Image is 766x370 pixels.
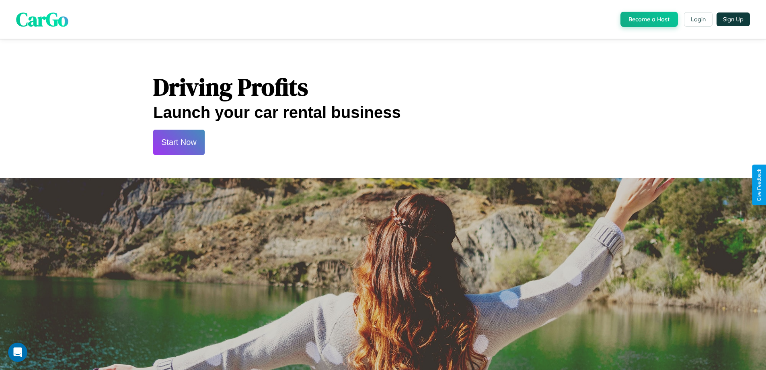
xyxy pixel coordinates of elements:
button: Login [684,12,713,27]
button: Sign Up [717,12,750,26]
h2: Launch your car rental business [153,103,613,122]
h1: Driving Profits [153,70,613,103]
div: Give Feedback [756,169,762,201]
button: Become a Host [620,12,678,27]
iframe: Intercom live chat [8,343,27,362]
button: Start Now [153,130,205,155]
span: CarGo [16,6,68,33]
